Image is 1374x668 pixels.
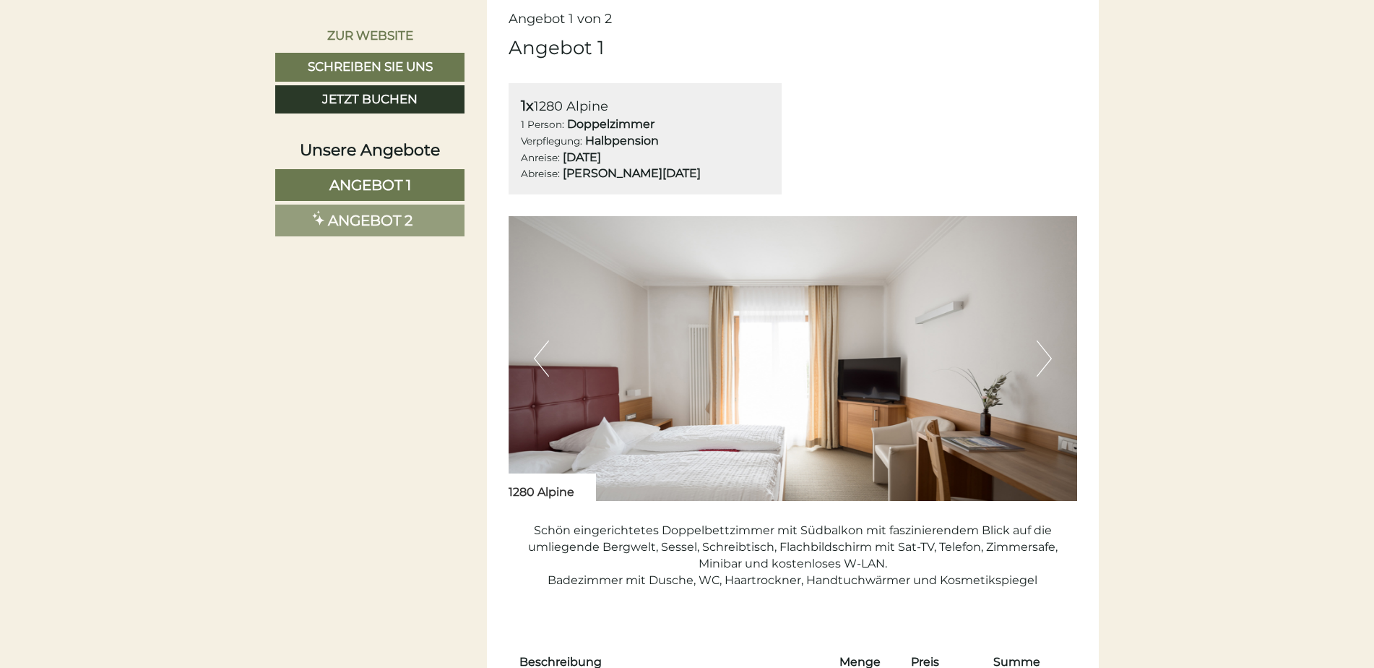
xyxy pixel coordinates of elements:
div: 1280 Alpine [509,474,596,501]
span: Angebot 2 [328,212,412,229]
small: Verpflegung: [521,135,582,147]
div: 1280 Alpine [521,95,770,116]
img: image [509,216,1078,501]
a: Zur Website [275,22,465,49]
b: [PERSON_NAME][DATE] [563,166,701,180]
b: 1x [521,97,534,114]
b: Halbpension [585,134,659,147]
span: Angebot 1 [329,176,411,194]
small: Abreise: [521,168,560,179]
small: Anreise: [521,152,560,163]
p: Schön eingerichtetes Doppelbettzimmer mit Südbalkon mit faszinierendem Blick auf die umliegende B... [509,523,1078,588]
div: Angebot 1 [509,35,604,61]
span: Angebot 1 von 2 [509,11,612,27]
a: Schreiben Sie uns [275,53,465,82]
b: [DATE] [563,150,601,164]
button: Next [1037,341,1052,377]
button: Previous [534,341,549,377]
small: 1 Person: [521,119,564,130]
b: Doppelzimmer [567,117,654,131]
div: Unsere Angebote [275,139,465,161]
a: Jetzt buchen [275,85,465,114]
